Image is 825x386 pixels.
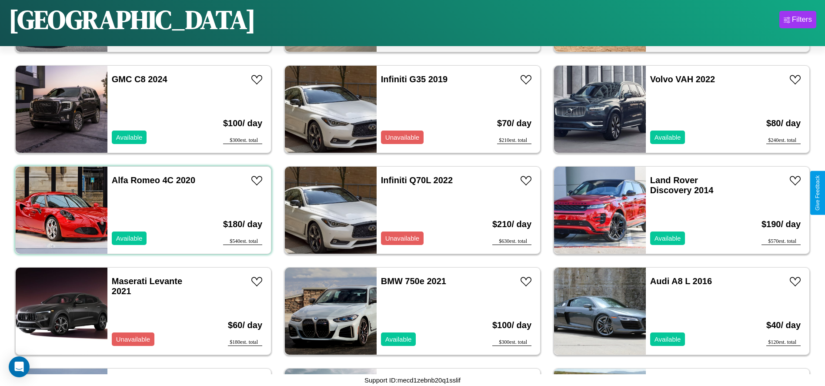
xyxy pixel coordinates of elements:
p: Unavailable [116,333,150,345]
a: BMW 750e 2021 [381,276,446,286]
h3: $ 80 / day [766,110,801,137]
div: Give Feedback [815,175,821,211]
a: Volvo VAH 2022 [650,74,715,84]
h3: $ 100 / day [223,110,262,137]
div: $ 210 est. total [497,137,531,144]
div: $ 240 est. total [766,137,801,144]
h3: $ 210 / day [492,211,531,238]
div: $ 630 est. total [492,238,531,245]
p: Available [655,333,681,345]
p: Available [116,232,143,244]
p: Unavailable [385,131,419,143]
a: Maserati Levante 2021 [112,276,182,296]
a: Land Rover Discovery 2014 [650,175,714,195]
a: Alfa Romeo 4C 2020 [112,175,195,185]
p: Available [385,333,412,345]
h3: $ 70 / day [497,110,531,137]
h3: $ 190 / day [762,211,801,238]
a: Infiniti Q70L 2022 [381,175,453,185]
div: $ 300 est. total [492,339,531,346]
h3: $ 40 / day [766,312,801,339]
h3: $ 180 / day [223,211,262,238]
p: Support ID: mecd1zebnb20q1sslif [364,374,461,386]
h3: $ 100 / day [492,312,531,339]
a: Infiniti G35 2019 [381,74,448,84]
p: Available [655,232,681,244]
div: $ 180 est. total [228,339,262,346]
h1: [GEOGRAPHIC_DATA] [9,2,256,37]
h3: $ 60 / day [228,312,262,339]
div: $ 300 est. total [223,137,262,144]
p: Available [116,131,143,143]
button: Filters [779,11,816,28]
div: Open Intercom Messenger [9,356,30,377]
div: $ 120 est. total [766,339,801,346]
div: Filters [792,15,812,24]
p: Unavailable [385,232,419,244]
div: $ 570 est. total [762,238,801,245]
a: GMC C8 2024 [112,74,167,84]
p: Available [655,131,681,143]
a: Audi A8 L 2016 [650,276,712,286]
div: $ 540 est. total [223,238,262,245]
